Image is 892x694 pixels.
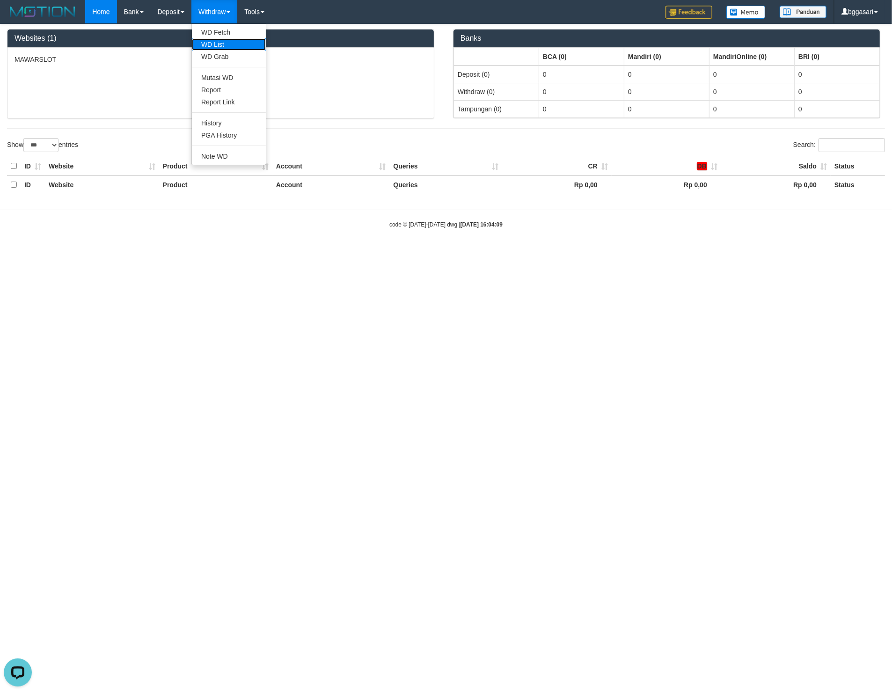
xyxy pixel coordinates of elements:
small: code © [DATE]-[DATE] dwg | [389,221,503,228]
a: History [192,117,266,129]
h3: Banks [461,34,873,43]
th: Group: activate to sort column ascending [539,48,624,66]
th: Rp 0,00 [721,175,831,194]
img: panduan.png [780,6,826,18]
td: 0 [624,66,709,83]
img: MOTION_logo.png [7,5,78,19]
a: Note WD [192,150,266,162]
select: Showentries [23,138,58,152]
th: Product [159,157,272,175]
th: Account [272,157,390,175]
td: 0 [539,66,624,83]
th: Rp 0,00 [502,175,612,194]
td: 0 [795,100,880,117]
button: Open LiveChat chat widget [4,4,32,32]
th: Group: activate to sort column ascending [795,48,880,66]
label: Search: [793,138,885,152]
a: WD Grab [192,51,266,63]
th: Queries [389,157,502,175]
th: Group: activate to sort column ascending [454,48,539,66]
td: Deposit (0) [454,66,539,83]
a: WD List [192,38,266,51]
img: Feedback.jpg [665,6,712,19]
td: 0 [624,83,709,100]
a: Report Link [192,96,266,108]
td: Tampungan (0) [454,100,539,117]
td: Withdraw (0) [454,83,539,100]
th: Saldo [721,157,831,175]
td: 0 [709,66,795,83]
p: MAWARSLOT [15,55,427,64]
td: 0 [624,100,709,117]
th: Website [45,175,159,194]
th: Group: activate to sort column ascending [624,48,709,66]
img: Button%20Memo.svg [726,6,766,19]
th: Queries [389,175,502,194]
th: ID [21,157,45,175]
th: Product [159,175,272,194]
th: CR [502,157,612,175]
th: ID [21,175,45,194]
th: Status [831,157,885,175]
label: Show entries [7,138,78,152]
a: PGA History [192,129,266,141]
th: Rp 0,00 [612,175,721,194]
th: Website [45,157,159,175]
strong: [DATE] 16:04:09 [461,221,503,228]
th: Status [831,175,885,194]
a: Report [192,84,266,96]
input: Search: [819,138,885,152]
th: Group: activate to sort column ascending [709,48,795,66]
td: 0 [539,100,624,117]
td: 0 [709,83,795,100]
a: Mutasi WD [192,72,266,84]
td: 0 [539,83,624,100]
td: 0 [795,66,880,83]
em: DB [697,162,707,170]
td: 0 [795,83,880,100]
a: WD Fetch [192,26,266,38]
td: 0 [709,100,795,117]
th: Account [272,175,390,194]
h3: Websites (1) [15,34,427,43]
